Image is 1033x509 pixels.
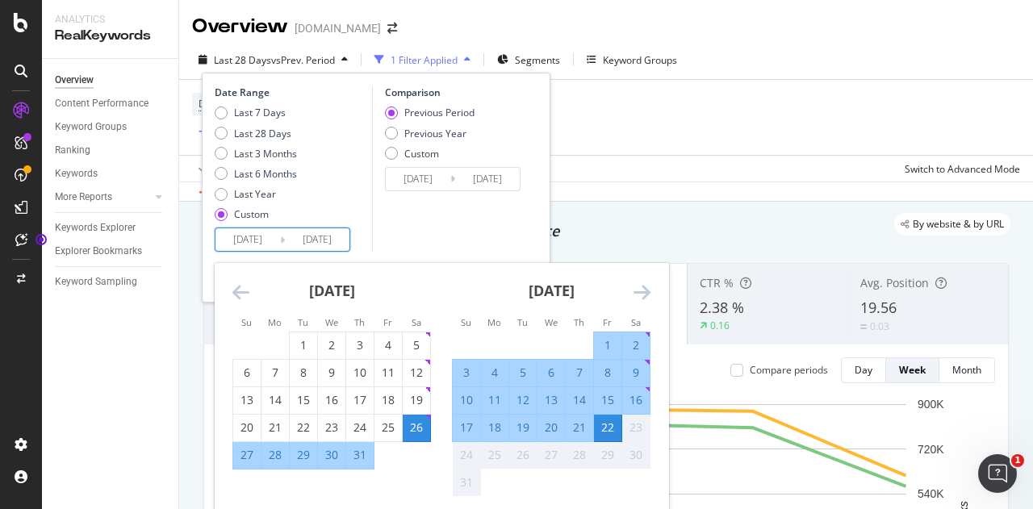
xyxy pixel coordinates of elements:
td: Choose Thursday, July 10, 2025 as your check-in date. It’s available. [346,359,374,386]
div: 26 [403,419,430,436]
div: 23 [622,419,650,436]
div: 29 [290,447,317,463]
div: 1 [290,337,317,353]
iframe: Intercom live chat [978,454,1017,493]
div: Custom [215,207,297,221]
input: End Date [285,228,349,251]
td: Not available. Saturday, August 30, 2025 [622,441,650,469]
div: 23 [318,419,345,436]
div: 13 [537,392,565,408]
div: 14 [261,392,289,408]
input: Start Date [215,228,280,251]
button: Last 28 DaysvsPrev. Period [192,47,354,73]
td: Choose Wednesday, July 9, 2025 as your check-in date. It’s available. [318,359,346,386]
div: Tooltip anchor [34,232,48,247]
button: Add Filter [192,123,257,142]
text: 900K [918,398,944,411]
td: Selected. Sunday, August 17, 2025 [453,414,481,441]
div: Keyword Groups [603,53,677,67]
td: Choose Monday, July 7, 2025 as your check-in date. It’s available. [261,359,290,386]
div: Keyword Sampling [55,273,137,290]
td: Selected. Thursday, August 21, 2025 [566,414,594,441]
td: Selected. Saturday, August 2, 2025 [622,332,650,359]
span: CTR % [700,275,734,290]
div: 18 [481,419,508,436]
div: 8 [594,365,621,381]
span: 19.56 [860,298,897,317]
button: Day [841,357,886,383]
div: Analytics [55,13,165,27]
span: Last 28 Days [214,53,271,67]
div: 30 [622,447,650,463]
input: Start Date [386,168,450,190]
td: Selected. Friday, August 8, 2025 [594,359,622,386]
small: Fr [383,316,392,328]
a: Overview [55,72,167,89]
div: 21 [261,419,289,436]
td: Choose Friday, July 4, 2025 as your check-in date. It’s available. [374,332,403,359]
div: Move backward to switch to the previous month. [232,282,249,302]
td: Choose Tuesday, July 22, 2025 as your check-in date. It’s available. [290,414,318,441]
small: Tu [517,316,528,328]
td: Choose Friday, July 25, 2025 as your check-in date. It’s available. [374,414,403,441]
div: 17 [346,392,374,408]
span: Segments [515,53,560,67]
div: 4 [374,337,402,353]
div: 1 [594,337,621,353]
td: Choose Thursday, July 17, 2025 as your check-in date. It’s available. [346,386,374,414]
td: Selected. Sunday, August 3, 2025 [453,359,481,386]
td: Choose Tuesday, July 1, 2025 as your check-in date. It’s available. [290,332,318,359]
div: 20 [537,419,565,436]
div: Last 6 Months [215,167,297,181]
div: Last 28 Days [234,127,291,140]
div: 27 [537,447,565,463]
td: Selected. Tuesday, August 12, 2025 [509,386,537,414]
div: 9 [622,365,650,381]
div: Last 3 Months [215,147,297,161]
div: 10 [346,365,374,381]
span: By website & by URL [913,219,1004,229]
td: Choose Saturday, July 12, 2025 as your check-in date. It’s available. [403,359,431,386]
span: 2.38 % [700,298,744,317]
a: Ranking [55,142,167,159]
div: 17 [453,419,480,436]
div: Keywords Explorer [55,219,136,236]
div: 27 [233,447,261,463]
div: 22 [594,419,621,436]
div: Last 6 Months [234,167,297,181]
small: Fr [603,316,612,328]
small: Sa [631,316,641,328]
small: Tu [298,316,308,328]
td: Choose Sunday, July 20, 2025 as your check-in date. It’s available. [233,414,261,441]
td: Choose Tuesday, July 8, 2025 as your check-in date. It’s available. [290,359,318,386]
td: Not available. Saturday, August 23, 2025 [622,414,650,441]
a: Keyword Sampling [55,273,167,290]
img: Equal [860,324,867,329]
div: Last Year [215,187,297,201]
div: 2 [622,337,650,353]
button: Keyword Groups [580,47,684,73]
td: Not available. Monday, August 25, 2025 [481,441,509,469]
div: 4 [481,365,508,381]
div: 3 [346,337,374,353]
small: Mo [268,316,282,328]
div: 8 [290,365,317,381]
td: Not available. Tuesday, August 26, 2025 [509,441,537,469]
div: 14 [566,392,593,408]
div: 0.03 [870,319,889,333]
td: Selected. Thursday, July 31, 2025 [346,441,374,469]
td: Choose Wednesday, July 16, 2025 as your check-in date. It’s available. [318,386,346,414]
div: 30 [318,447,345,463]
div: Previous Period [385,106,475,119]
div: 16 [318,392,345,408]
div: Last 3 Months [234,147,297,161]
div: 6 [233,365,261,381]
div: 25 [374,419,402,436]
span: vs Prev. Period [271,53,335,67]
td: Selected as start date. Saturday, July 26, 2025 [403,414,431,441]
div: Previous Year [385,127,475,140]
div: RealKeywords [55,27,165,45]
td: Choose Friday, July 11, 2025 as your check-in date. It’s available. [374,359,403,386]
div: 15 [290,392,317,408]
div: 7 [261,365,289,381]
